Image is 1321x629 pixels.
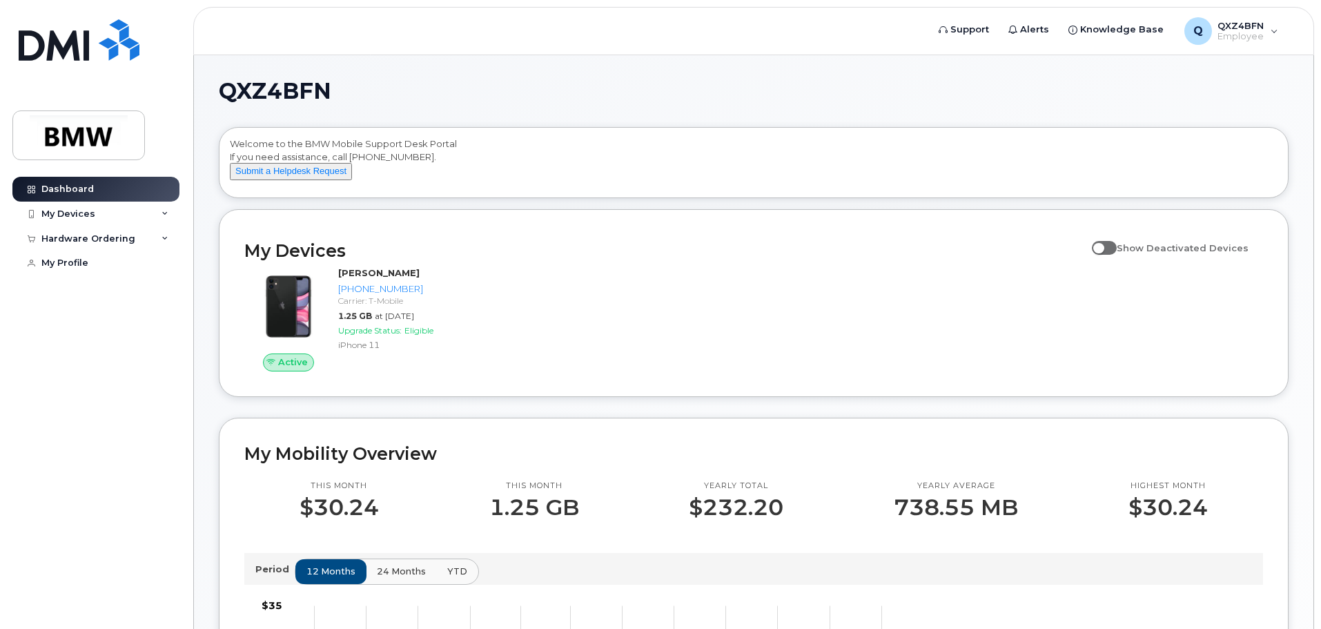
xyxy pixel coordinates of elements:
[300,481,379,492] p: This month
[1128,495,1208,520] p: $30.24
[230,163,352,180] button: Submit a Helpdesk Request
[894,481,1018,492] p: Yearly average
[255,273,322,340] img: iPhone_11.jpg
[300,495,379,520] p: $30.24
[255,563,295,576] p: Period
[894,495,1018,520] p: 738.55 MB
[338,339,481,351] div: iPhone 11
[244,267,487,371] a: Active[PERSON_NAME][PHONE_NUMBER]Carrier: T-Mobile1.25 GBat [DATE]Upgrade Status:EligibleiPhone 11
[375,311,414,321] span: at [DATE]
[489,495,579,520] p: 1.25 GB
[404,325,433,336] span: Eligible
[244,443,1263,464] h2: My Mobility Overview
[338,311,372,321] span: 1.25 GB
[338,282,481,296] div: [PHONE_NUMBER]
[219,81,331,101] span: QXZ4BFN
[230,165,352,176] a: Submit a Helpdesk Request
[338,295,481,307] div: Carrier: T-Mobile
[338,267,420,278] strong: [PERSON_NAME]
[230,137,1278,193] div: Welcome to the BMW Mobile Support Desk Portal If you need assistance, call [PHONE_NUMBER].
[689,481,783,492] p: Yearly total
[489,481,579,492] p: This month
[262,599,282,612] tspan: $35
[377,565,426,578] span: 24 months
[1128,481,1208,492] p: Highest month
[1117,242,1249,253] span: Show Deactivated Devices
[338,325,402,336] span: Upgrade Status:
[689,495,783,520] p: $232.20
[447,565,467,578] span: YTD
[244,240,1085,261] h2: My Devices
[278,356,308,369] span: Active
[1092,235,1103,246] input: Show Deactivated Devices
